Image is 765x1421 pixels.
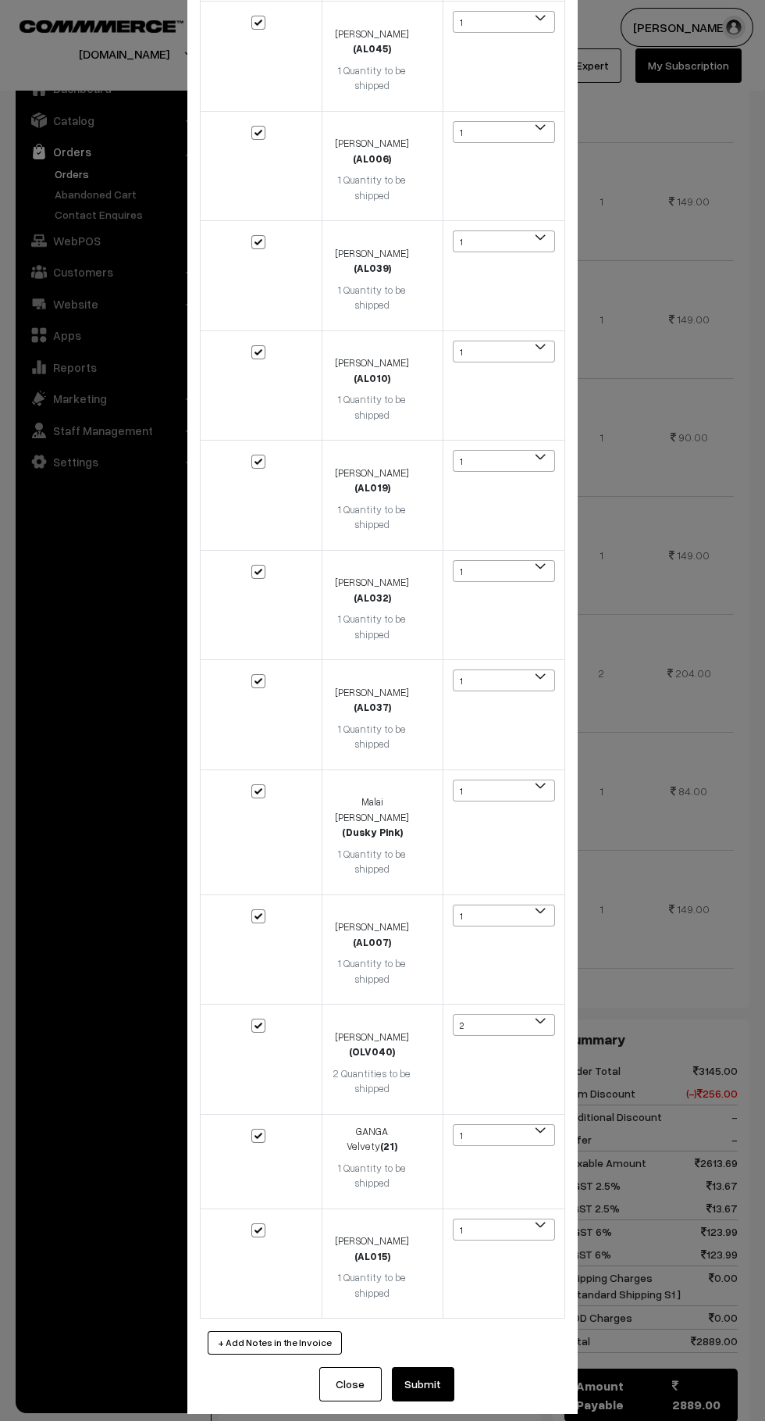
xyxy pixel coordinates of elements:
div: 2 Quantities to be shipped [332,1066,413,1097]
div: Malai [PERSON_NAME] [332,794,413,841]
div: [PERSON_NAME] [332,355,413,386]
strong: (Dusky Pink) [342,826,403,838]
div: [PERSON_NAME] [332,466,413,496]
strong: (21) [380,1140,397,1152]
span: 1 [453,341,555,362]
div: [PERSON_NAME] [332,919,413,950]
div: 1 Quantity to be shipped [332,392,413,423]
div: 1 Quantity to be shipped [332,1161,413,1191]
button: + Add Notes in the Invoice [208,1331,342,1355]
div: [PERSON_NAME] [332,1234,413,1264]
span: 1 [453,780,555,802]
strong: (AL039) [354,262,391,274]
strong: (AL006) [353,152,391,165]
div: [PERSON_NAME] [332,27,413,57]
span: 1 [453,905,555,927]
span: 1 [454,561,554,583]
span: 1 [453,230,555,252]
span: 1 [453,11,555,33]
div: [PERSON_NAME] [332,136,413,166]
div: 1 Quantity to be shipped [332,63,413,94]
div: 1 Quantity to be shipped [332,956,413,987]
div: 1 Quantity to be shipped [332,722,413,752]
strong: (AL010) [354,372,390,384]
span: 1 [453,669,555,691]
span: 1 [453,450,555,472]
div: 1 Quantity to be shipped [332,612,413,642]
span: 1 [453,121,555,143]
button: Submit [392,1367,454,1401]
span: 2 [453,1124,555,1146]
div: [PERSON_NAME] [332,1030,413,1060]
strong: (AL019) [354,481,390,494]
span: 1 [453,560,555,582]
span: 2 [453,1014,555,1036]
strong: (AL037) [354,701,391,713]
div: GANGA Velvety [332,1124,413,1155]
span: 1 [454,670,554,692]
div: 1 Quantity to be shipped [332,283,413,313]
div: 1 Quantity to be shipped [332,1270,413,1301]
span: 1 [454,1219,554,1241]
strong: (AL032) [354,591,391,604]
strong: (AL045) [353,42,391,55]
span: 1 [454,780,554,802]
button: Close [319,1367,382,1401]
strong: (AL015) [354,1250,390,1262]
span: 2 [454,1015,554,1037]
div: [PERSON_NAME] [332,246,413,277]
span: 1 [454,341,554,363]
span: 1 [454,451,554,473]
span: 1 [454,231,554,253]
span: 1 [453,1219,555,1241]
strong: (AL007) [353,936,391,948]
div: 1 Quantity to be shipped [332,847,413,877]
div: [PERSON_NAME] [332,685,413,716]
span: 1 [454,12,554,34]
div: [PERSON_NAME] [332,575,413,605]
strong: (OLV040) [349,1045,395,1058]
div: 1 Quantity to be shipped [332,502,413,533]
span: 1 [454,1125,554,1147]
span: 1 [454,905,554,927]
div: 1 Quantity to be shipped [332,173,413,203]
span: 1 [454,122,554,144]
